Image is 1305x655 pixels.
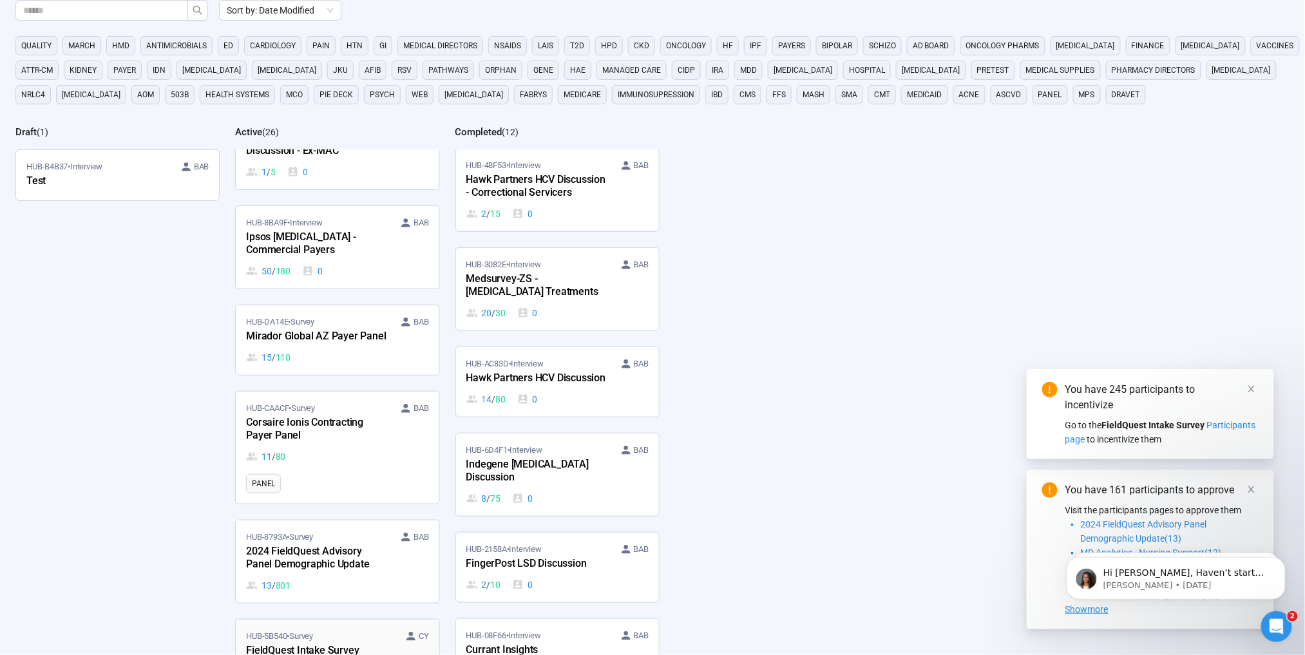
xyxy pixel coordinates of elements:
div: 1 [246,165,275,179]
span: HUB-DA14E • Survey [246,316,314,328]
span: HUB-B4B37 • Interview [26,160,102,173]
span: kidney [70,64,97,77]
span: IPF [750,39,761,52]
h2: Completed [455,126,502,138]
span: HPD [601,39,617,52]
span: BAB [634,159,649,172]
span: finance [1132,39,1165,52]
span: search [193,5,203,15]
div: Hawk Partners HCV Discussion [466,370,608,387]
span: [MEDICAL_DATA] [774,64,832,77]
span: BAB [414,216,428,229]
span: AFIB [365,64,381,77]
span: ASCVD [996,88,1022,101]
div: 11 [246,450,285,464]
div: 0 [517,306,538,320]
div: 8 [466,491,500,506]
span: NSAIDS [494,39,521,52]
span: / [486,207,490,221]
span: HUB-08F66 • Interview [466,629,541,642]
span: HUB-AC83D • Interview [466,357,544,370]
p: Visit the participants pages to approve them [1065,503,1259,517]
span: / [486,578,490,592]
span: JKU [333,64,348,77]
div: 0 [287,165,308,179]
span: PIE Deck [319,88,353,101]
span: HUB-5B540 • Survey [246,630,313,643]
div: 0 [512,207,533,221]
span: Pathways [428,64,468,77]
span: T2D [570,39,584,52]
div: Medsurvey-ZS - [MEDICAL_DATA] Treatments [466,271,608,301]
span: CY [419,630,429,643]
span: 180 [276,264,291,278]
a: HUB-B4B37•Interview BABTest [16,150,219,200]
div: 2 [466,207,500,221]
iframe: Intercom live chat [1261,611,1292,642]
span: LAIs [538,39,553,52]
span: [MEDICAL_DATA] [258,64,316,77]
span: RSV [397,64,412,77]
iframe: Intercom notifications message [1047,530,1305,620]
span: BAB [414,402,428,415]
span: SMA [841,88,857,101]
div: FingerPost LSD Discussion [466,556,608,573]
span: close [1247,485,1256,494]
div: Mirador Global AZ Payer Panel [246,328,388,345]
span: [MEDICAL_DATA] [1181,39,1240,52]
span: HF [723,39,733,52]
span: 15 [490,207,500,221]
span: 10 [490,578,500,592]
a: HUB-2158A•Interview BABFingerPost LSD Discussion2 / 100 [456,533,659,602]
span: [MEDICAL_DATA] [1056,39,1115,52]
span: Health Systems [205,88,269,101]
span: [MEDICAL_DATA] [902,64,960,77]
span: MDD [740,64,757,77]
span: psych [370,88,395,101]
div: 50 [246,264,291,278]
span: FFS [772,88,786,101]
div: Hawk Partners HCV Discussion - Correctional Servicers [466,172,608,202]
div: Indegene [MEDICAL_DATA] Discussion [466,457,608,486]
div: 14 [466,392,506,406]
span: / [491,306,495,320]
span: ( 26 ) [262,127,279,137]
a: HUB-DA14E•Survey BABMirador Global AZ Payer Panel15 / 110 [236,305,439,375]
span: / [272,264,276,278]
span: 30 [495,306,506,320]
span: medicare [564,88,601,101]
span: vaccines [1257,39,1294,52]
span: / [272,350,276,365]
span: HUB-48F53 • Interview [466,159,541,172]
span: Oncology [666,39,706,52]
span: HUB-8BA9F • Interview [246,216,322,229]
span: ( 12 ) [502,127,519,137]
h2: Active [235,126,262,138]
a: HUB-48F53•Interview BABHawk Partners HCV Discussion - Correctional Servicers2 / 150 [456,149,659,231]
span: BAB [414,531,428,544]
span: CIDP [678,64,695,77]
span: 80 [276,450,286,464]
div: Ipsos [MEDICAL_DATA] - Commercial Payers [246,229,388,259]
span: HUB-8793A • Survey [246,531,313,544]
span: IDN [153,64,166,77]
span: QUALITY [21,39,52,52]
span: BAB [634,543,649,556]
span: Cardiology [250,39,296,52]
span: IBD [711,88,723,101]
span: panel [1038,88,1062,101]
div: 0 [517,392,538,406]
span: HTN [347,39,363,52]
span: exclamation-circle [1042,382,1058,397]
span: 75 [490,491,500,506]
a: HUB-6D4F1•Interview BABIndegene [MEDICAL_DATA] Discussion8 / 750 [456,433,659,516]
div: 13 [246,578,291,593]
a: HUB-8793A•Survey BAB2024 FieldQuest Advisory Panel Demographic Update13 / 801 [236,520,439,603]
span: GI [379,39,386,52]
span: / [272,450,276,464]
strong: FieldQuest Intake Survey [1102,420,1205,430]
span: ED [224,39,233,52]
span: 110 [276,350,291,365]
